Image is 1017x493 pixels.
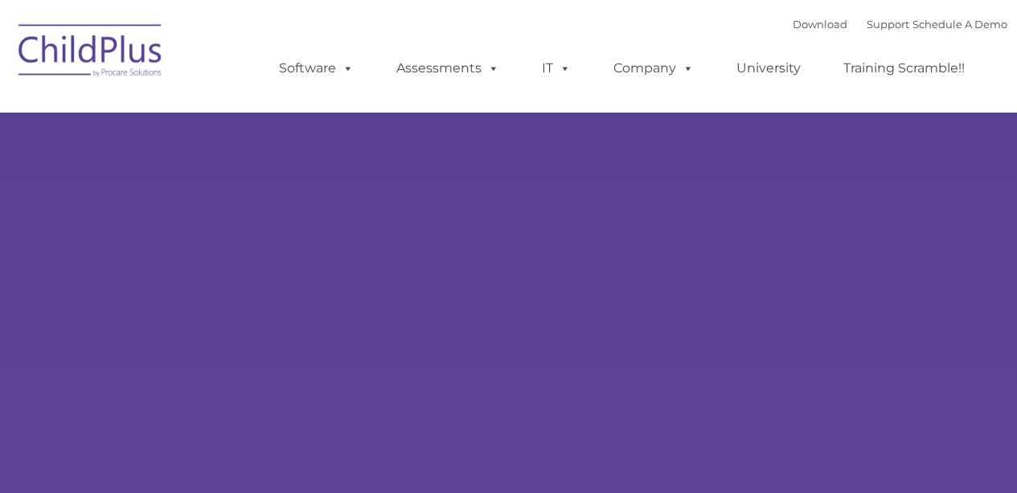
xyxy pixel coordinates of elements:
[720,52,817,84] a: University
[793,18,1007,31] font: |
[10,13,171,93] img: ChildPlus by Procare Solutions
[263,52,370,84] a: Software
[793,18,847,31] a: Download
[912,18,1007,31] a: Schedule A Demo
[526,52,587,84] a: IT
[380,52,515,84] a: Assessments
[827,52,981,84] a: Training Scramble!!
[867,18,909,31] a: Support
[597,52,710,84] a: Company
